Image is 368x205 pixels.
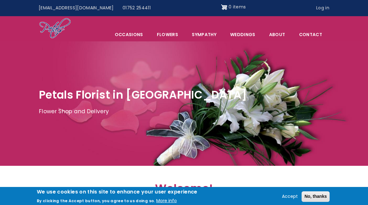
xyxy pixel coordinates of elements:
[229,4,246,10] span: 0 items
[279,193,300,200] button: Accept
[302,191,330,202] button: No, thanks
[37,189,197,195] h2: We use cookies on this site to enhance your user experience
[185,28,223,41] a: Sympathy
[312,2,334,14] a: Log in
[221,2,246,12] a: Shopping cart 0 items
[37,198,155,203] p: By clicking the Accept button, you agree to us doing so.
[108,28,150,41] span: Occasions
[263,28,292,41] a: About
[293,28,329,41] a: Contact
[156,197,177,205] button: More info
[224,28,262,41] span: Weddings
[39,107,329,116] p: Flower Shop and Delivery
[34,2,118,14] a: [EMAIL_ADDRESS][DOMAIN_NAME]
[221,2,227,12] img: Shopping cart
[39,87,247,102] span: Petals Florist in [GEOGRAPHIC_DATA]
[39,18,71,40] img: Home
[150,28,185,41] a: Flowers
[48,182,320,198] h2: Welcome!
[118,2,155,14] a: 01752 254411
